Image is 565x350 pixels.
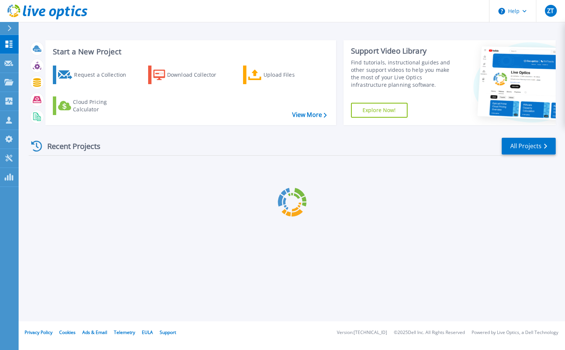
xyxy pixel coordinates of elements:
[25,329,52,335] a: Privacy Policy
[337,330,387,335] li: Version: [TECHNICAL_ID]
[73,98,133,113] div: Cloud Pricing Calculator
[351,59,457,89] div: Find tutorials, instructional guides and other support videos to help you make the most of your L...
[547,8,554,14] span: ZT
[82,329,107,335] a: Ads & Email
[53,66,136,84] a: Request a Collection
[148,66,231,84] a: Download Collector
[502,138,556,155] a: All Projects
[142,329,153,335] a: EULA
[264,67,323,82] div: Upload Files
[243,66,326,84] a: Upload Files
[472,330,558,335] li: Powered by Live Optics, a Dell Technology
[74,67,134,82] div: Request a Collection
[167,67,227,82] div: Download Collector
[29,137,111,155] div: Recent Projects
[53,96,136,115] a: Cloud Pricing Calculator
[351,103,408,118] a: Explore Now!
[59,329,76,335] a: Cookies
[53,48,326,56] h3: Start a New Project
[292,111,327,118] a: View More
[160,329,176,335] a: Support
[114,329,135,335] a: Telemetry
[351,46,457,56] div: Support Video Library
[394,330,465,335] li: © 2025 Dell Inc. All Rights Reserved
